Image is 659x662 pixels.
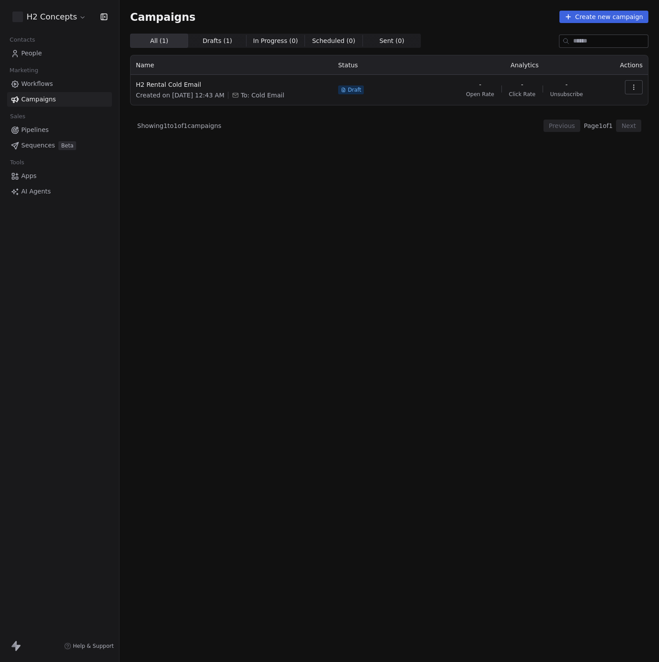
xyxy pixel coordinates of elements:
[616,120,641,132] button: Next
[7,77,112,91] a: Workflows
[566,80,568,89] span: -
[21,95,56,104] span: Campaigns
[7,123,112,137] a: Pipelines
[21,141,55,150] span: Sequences
[605,55,648,75] th: Actions
[6,110,29,123] span: Sales
[130,11,196,23] span: Campaigns
[7,169,112,183] a: Apps
[521,80,523,89] span: -
[6,156,28,169] span: Tools
[21,125,49,135] span: Pipelines
[443,55,605,75] th: Analytics
[58,141,76,150] span: Beta
[6,64,42,77] span: Marketing
[11,9,88,24] button: H2 Concepts
[7,184,112,199] a: AI Agents
[312,36,355,46] span: Scheduled ( 0 )
[379,36,404,46] span: Sent ( 0 )
[241,91,284,100] span: To: Cold Email
[550,91,583,98] span: Unsubscribe
[7,46,112,61] a: People
[7,138,112,153] a: SequencesBeta
[64,643,114,650] a: Help & Support
[584,121,613,130] span: Page 1 of 1
[559,11,648,23] button: Create new campaign
[543,120,580,132] button: Previous
[73,643,114,650] span: Help & Support
[348,86,361,93] span: Draft
[333,55,443,75] th: Status
[21,171,37,181] span: Apps
[21,187,51,196] span: AI Agents
[7,92,112,107] a: Campaigns
[21,49,42,58] span: People
[253,36,298,46] span: In Progress ( 0 )
[6,33,39,46] span: Contacts
[479,80,481,89] span: -
[136,91,224,100] span: Created on [DATE] 12:43 AM
[27,11,77,23] span: H2 Concepts
[509,91,536,98] span: Click Rate
[21,79,53,89] span: Workflows
[203,36,232,46] span: Drafts ( 1 )
[131,55,333,75] th: Name
[137,121,221,130] span: Showing 1 to 1 of 1 campaigns
[466,91,494,98] span: Open Rate
[136,80,328,89] span: H2 Rental Cold Email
